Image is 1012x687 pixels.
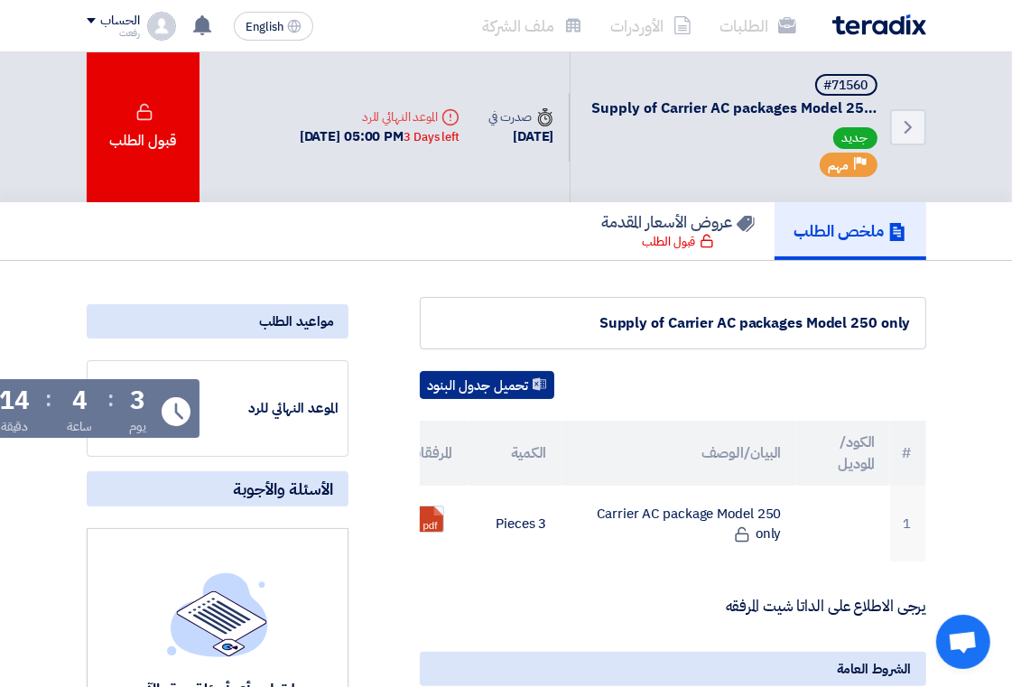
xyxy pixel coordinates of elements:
[824,79,868,92] div: #71560
[167,572,268,657] img: empty_state_list.svg
[203,398,339,419] div: الموعد النهائي للرد
[837,659,912,679] span: الشروط العامة
[107,383,114,415] div: :
[562,486,796,562] td: Carrier AC package Model 250 only
[833,127,877,149] span: جديد
[234,478,334,499] span: الأسئلة والأجوبة
[404,128,460,146] div: 3 Days left
[592,74,881,118] h5: Supply of Carrier AC packages Model 250 only
[890,486,926,562] td: 1
[488,126,553,147] div: [DATE]
[796,421,890,486] th: الكود/الموديل
[87,52,200,202] div: قبول الطلب
[420,371,554,400] button: تحميل جدول البنود
[435,312,911,334] div: Supply of Carrier AC packages Model 250 only
[829,157,850,174] span: مهم
[592,99,881,118] span: Supply of Carrier AC packages Model 250 only
[420,598,926,616] p: يرجى الاطلاع على الداتا شيت المرفقه
[101,14,140,29] div: الحساب
[87,28,140,38] div: رفعت
[1,417,29,436] div: دقيقة
[72,388,88,413] div: 4
[832,14,926,35] img: Teradix logo
[643,233,714,251] div: قبول الطلب
[468,421,562,486] th: الكمية
[582,202,775,260] a: عروض الأسعار المقدمة قبول الطلب
[300,126,460,147] div: [DATE] 05:00 PM
[130,388,145,413] div: 3
[890,421,926,486] th: #
[300,107,460,126] div: الموعد النهائي للرد
[562,421,796,486] th: البيان/الوصف
[67,417,93,436] div: ساعة
[234,12,313,41] button: English
[468,486,562,562] td: 3 Pieces
[374,421,468,486] th: المرفقات
[129,417,146,436] div: يوم
[602,211,755,232] h5: عروض الأسعار المقدمة
[794,220,906,241] h5: ملخص الطلب
[488,107,553,126] div: صدرت في
[246,21,283,33] span: English
[775,202,926,260] a: ملخص الطلب
[45,383,51,415] div: :
[147,12,176,41] img: profile_test.png
[87,304,348,339] div: مواعيد الطلب
[936,615,990,669] div: Open chat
